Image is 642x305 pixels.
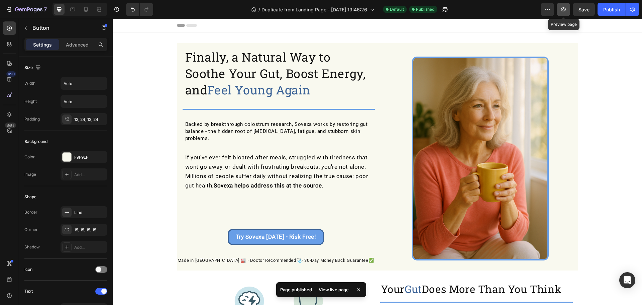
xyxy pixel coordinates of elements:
div: Icon [24,266,32,273]
span: Does More Than You Think [309,263,448,277]
strong: 🩺 [184,239,189,244]
div: Image [24,171,36,177]
strong: Try Sovexa [DATE] - Risk Free! [123,215,203,221]
img: gempages_583291013980750488-792aee66-fa1f-4194-bfef-e16b7a4831e9.png [299,38,436,242]
div: Publish [603,6,620,13]
div: Color [24,154,35,160]
p: Page published [280,286,312,293]
div: Line [74,210,106,216]
strong: ✅ [256,239,261,244]
div: Height [24,98,37,104]
div: Add... [74,244,106,250]
div: Size [24,63,42,72]
input: Auto [61,77,107,89]
div: Padding [24,116,40,122]
div: 12, 24, 12, 24 [74,117,106,123]
button: Publish [598,3,626,16]
div: 450 [6,71,16,77]
div: Border [24,209,37,215]
div: Open Intercom Messenger [619,272,635,288]
span: Save [578,7,590,12]
iframe: Design area [113,19,642,305]
p: Button [32,24,89,32]
button: 7 [3,3,50,16]
div: Add... [74,172,106,178]
p: Settings [33,41,52,48]
span: Published [416,6,434,12]
div: Beta [5,123,16,128]
div: Background [24,139,47,145]
div: Undo/Redo [126,3,153,16]
div: 15, 15, 15, 15 [74,227,106,233]
span: Made in [GEOGRAPHIC_DATA] 🏭 ‧ Doctor Recommended ‧ 30-Day Money Back Guarantee [65,239,261,244]
p: 7 [44,5,47,13]
span: Default [390,6,404,12]
button: Save [573,3,595,16]
div: Shadow [24,244,40,250]
div: Text [24,288,33,294]
span: / [258,6,260,13]
input: Auto [61,95,107,107]
a: Try Sovexa [DATE] - Risk Free! [115,210,211,226]
div: Width [24,80,35,86]
span: Duplicate from Landing Page - [DATE] 19:46:26 [261,6,367,13]
span: Your [268,263,292,277]
p: Advanced [66,41,89,48]
div: F9F9EF [74,154,106,160]
span: Gut [292,263,309,277]
div: View live page [315,285,353,294]
div: Shape [24,194,36,200]
div: Corner [24,227,38,233]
